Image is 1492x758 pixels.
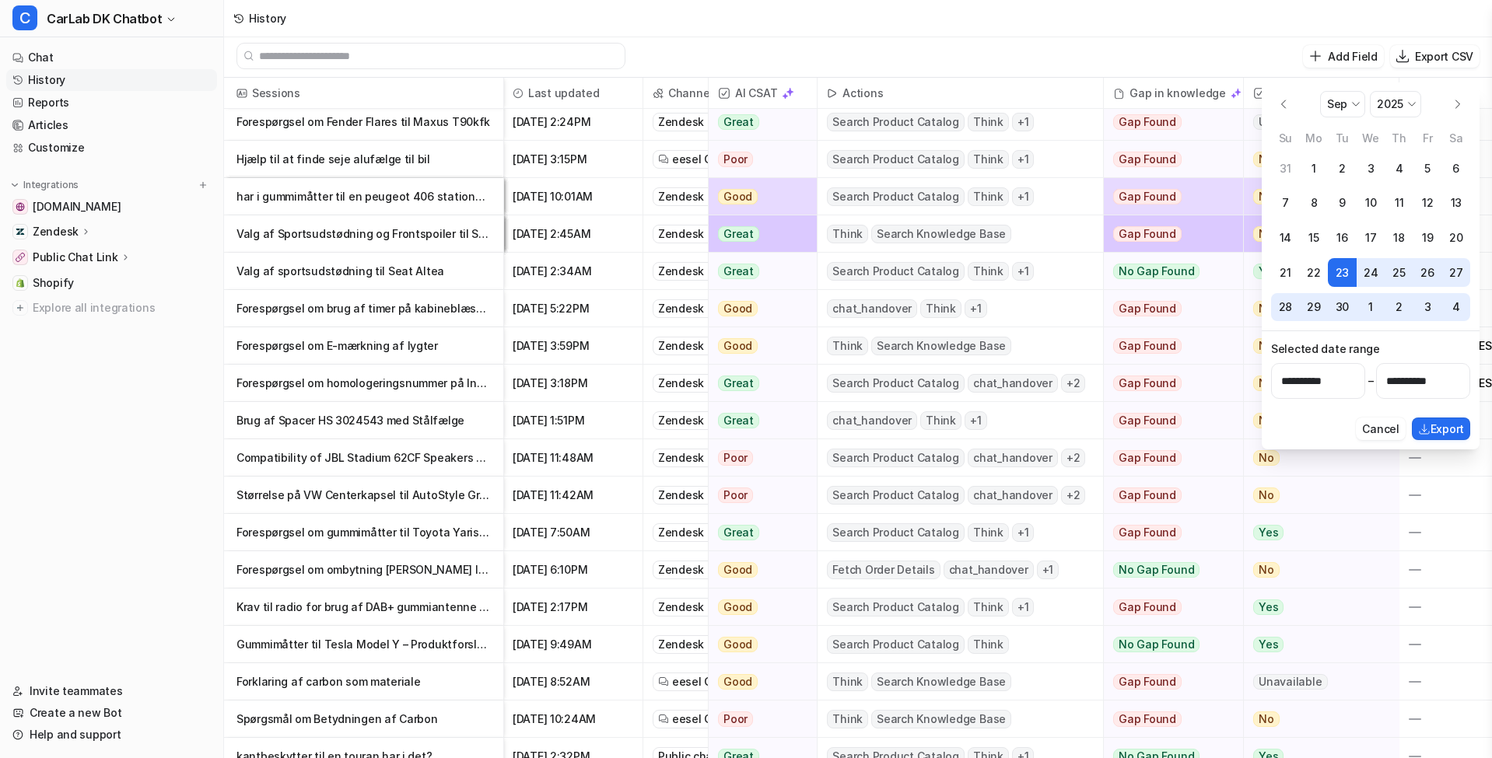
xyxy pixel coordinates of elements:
span: [DATE] 3:18PM [510,365,636,402]
span: Good [718,189,758,204]
span: Search Product Catalog [827,262,965,281]
button: Saturday, September 6th, 2025 [1441,155,1470,183]
span: Gap Found [1113,599,1182,615]
button: Gap Found [1104,663,1231,700]
button: Friday, September 19th, 2025 [1413,224,1442,253]
span: eesel Chat [672,711,730,727]
div: Zendesk chat [653,187,737,206]
span: [DATE] 2:34AM [510,253,636,290]
span: Gap Found [1113,674,1182,690]
button: Gap Found [1104,103,1231,141]
span: Think [968,598,1009,617]
span: chat_handover [968,449,1058,467]
button: Great [709,365,807,402]
span: [DATE] 2:17PM [510,589,636,626]
img: Shopify [16,278,25,288]
button: Add Field [1303,45,1383,68]
div: Zendesk chat [653,262,737,281]
button: No Gap Found [1104,253,1231,290]
span: Search Product Catalog [827,523,965,542]
span: Poor [718,450,753,466]
div: Zendesk chat [653,449,737,467]
span: + 2 [1061,449,1086,467]
button: Gap Found [1104,700,1231,738]
button: No [1244,551,1386,589]
a: Chat [6,47,217,68]
span: + 1 [1012,187,1035,206]
th: Tuesday [1328,129,1357,147]
button: Saturday, September 20th, 2025 [1441,224,1470,253]
span: No [1253,301,1280,316]
img: eeselChat [658,154,669,165]
span: Poor [718,711,753,727]
span: No [1253,562,1280,578]
span: No Gap Found [1113,264,1200,279]
div: Zendesk chat [653,598,737,617]
img: explore all integrations [12,300,28,316]
a: Customize [6,137,217,159]
img: eeselChat [658,714,669,725]
span: Search Knowledge Base [871,337,1011,355]
span: [DATE] 3:15PM [510,141,636,178]
span: Yes [1253,525,1284,540]
span: + 2 [1061,374,1086,393]
span: No [1253,152,1280,167]
span: Gap Found [1113,338,1182,354]
span: No [1253,711,1280,727]
button: No [1244,141,1386,178]
button: Monday, September 22nd, 2025 [1300,258,1329,287]
button: Monday, September 15th, 2025 [1300,224,1329,253]
p: Gummimåtter til Tesla Model Y – Produktforslag og Priser [236,626,491,663]
th: Wednesday [1357,129,1385,147]
p: Brug af Spacer HS 3024543 med Stålfælge [236,402,491,439]
button: No [1244,477,1386,514]
span: No [1253,487,1280,503]
button: Great [709,103,807,141]
div: Zendesk chat [653,561,737,579]
span: chat_handover [827,299,917,318]
button: Tuesday, September 16th, 2025 [1328,224,1357,253]
p: Zendesk [33,224,79,239]
a: eesel Chat [658,674,719,690]
span: Poor [718,487,753,503]
button: Wednesday, September 24th, 2025, selected [1357,258,1385,287]
button: No [1244,215,1386,253]
button: Gap Found [1104,215,1231,253]
span: No [1253,450,1280,466]
span: + 1 [1012,113,1035,131]
button: Gap Found [1104,141,1231,178]
span: [DATE] 2:45AM [510,215,636,253]
p: Forespørgsel om gummimåtter til Toyota Yaris 2005 [236,514,491,551]
span: Think [968,187,1009,206]
span: [DATE] 6:10PM [510,551,636,589]
span: [DATE] 11:48AM [510,439,636,477]
p: har i gummimåtter til en peugeot 406 stationcar [236,178,491,215]
button: Sunday, September 28th, 2025, selected [1271,293,1300,322]
button: Gap Found [1104,327,1231,365]
button: Wednesday, September 10th, 2025 [1357,189,1385,218]
button: Good [709,178,807,215]
button: Yes [1244,626,1386,663]
button: Friday, September 5th, 2025 [1413,155,1442,183]
span: eesel Chat [672,674,730,690]
span: Think [968,523,1009,542]
input: Start date [1271,363,1365,399]
p: Valg af sportsudstødning til Seat Altea [236,253,491,290]
th: Monday [1300,129,1329,147]
a: Help and support [6,724,217,746]
span: Search Product Catalog [827,187,965,206]
button: Gap Found [1104,178,1231,215]
button: Monday, September 1st, 2025 [1300,155,1329,183]
img: Zendesk [16,227,25,236]
span: Great [718,226,759,242]
span: Last updated [510,78,636,109]
span: Gap Found [1113,226,1182,242]
h2: User Email [1423,78,1477,109]
button: Poor [709,141,807,178]
img: www.carlab.dk [16,202,25,211]
span: Think [968,635,1009,654]
span: CarLab DK Chatbot [47,8,162,30]
button: No [1244,290,1386,327]
p: Integrations [23,179,79,191]
button: Good [709,589,807,626]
